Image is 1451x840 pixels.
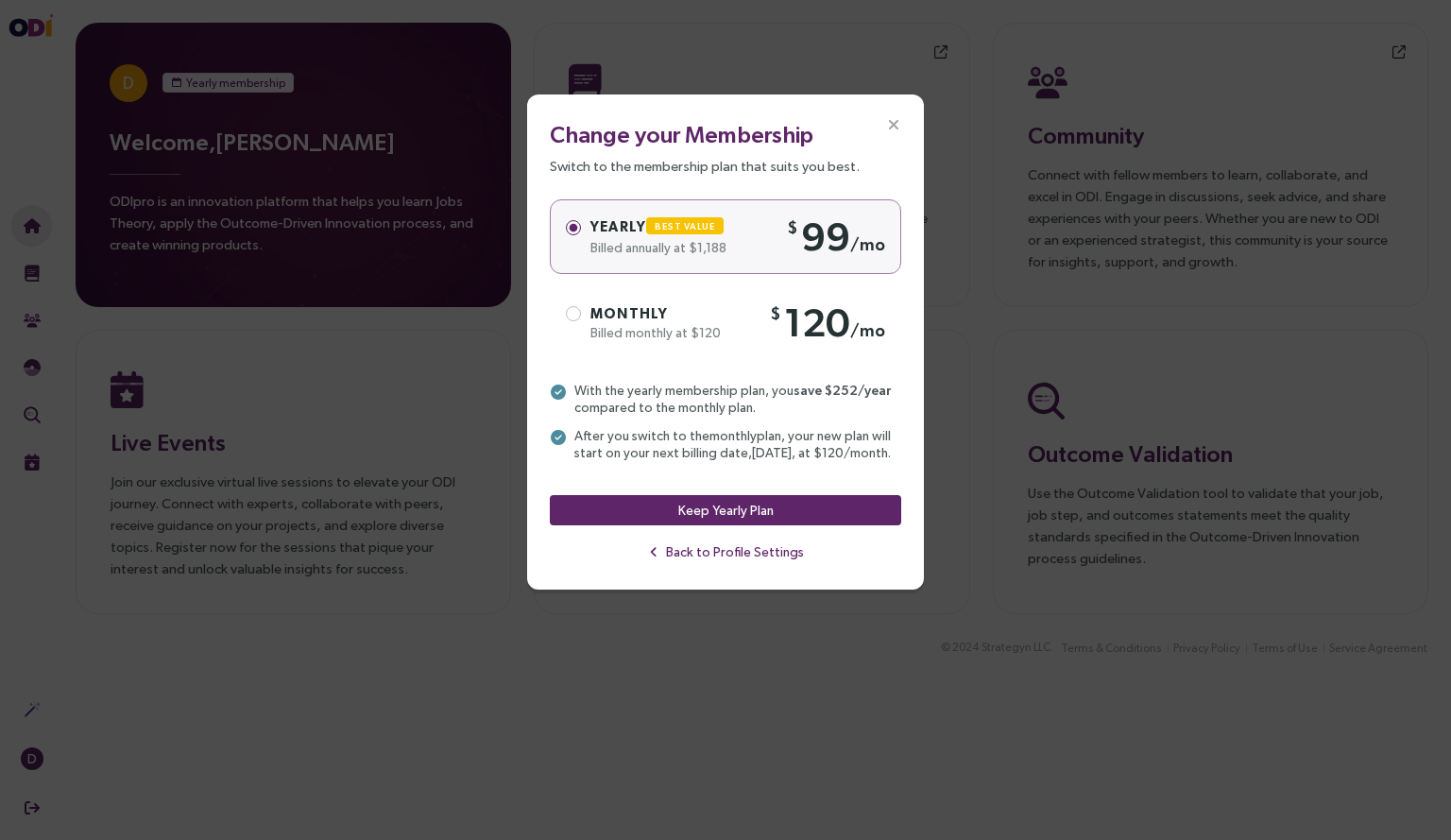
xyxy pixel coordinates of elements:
[590,240,726,255] span: Billed annually at $1,188
[863,94,924,155] button: Close
[574,382,901,416] span: With the yearly membership plan, you compared to the monthly plan.
[666,541,804,562] span: Back to Profile Settings
[794,383,891,398] strong: save $252/year
[590,305,668,321] span: Monthly
[770,303,784,323] sup: $
[590,325,721,340] span: Billed monthly at $120
[850,320,885,340] sub: /mo
[550,537,901,567] button: Back to Profile Settings
[574,427,901,461] span: After you switch to the monthly plan, your new plan will start on your next billing date, [DATE] ...
[678,500,774,521] span: Keep Yearly Plan
[850,234,885,254] sub: /mo
[550,495,901,525] button: Keep Yearly Plan
[655,221,715,231] span: Best Value
[550,155,901,177] p: Switch to the membership plan that suits you best.
[550,117,901,151] h3: Change your Membership
[787,217,801,237] sup: $
[590,218,731,234] span: Yearly
[770,298,885,348] div: 120
[787,212,885,262] div: 99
